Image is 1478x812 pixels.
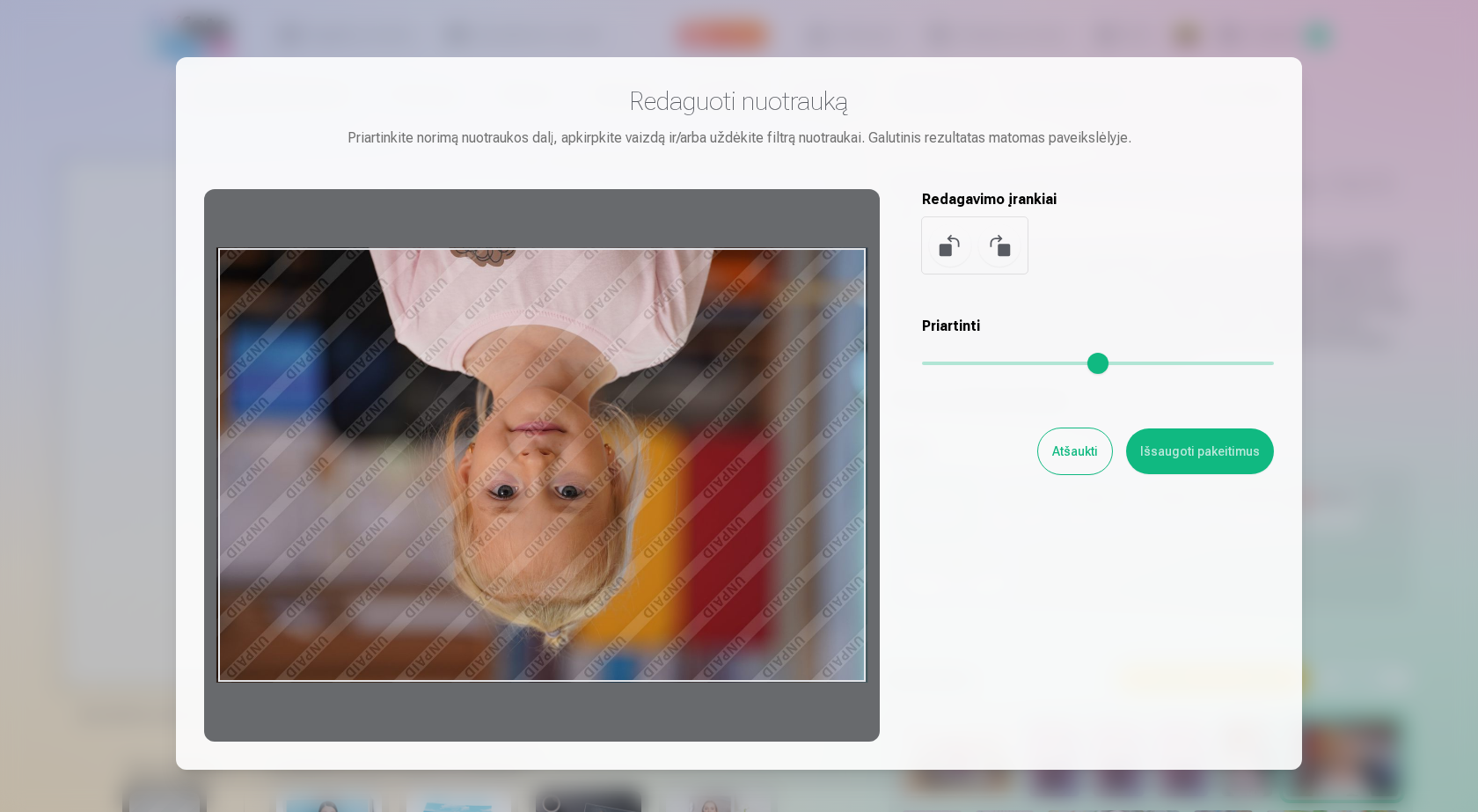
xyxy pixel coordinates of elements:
button: Išsaugoti pakeitimus [1126,428,1274,474]
div: Priartinkite norimą nuotraukos dalį, apkirpkite vaizdą ir/arba uždėkite filtrą nuotraukai. Galuti... [204,128,1274,149]
button: Atšaukti [1038,428,1112,474]
h5: Priartinti [922,316,1274,337]
h3: Redaguoti nuotrauką [204,85,1274,117]
h5: Redagavimo įrankiai [922,189,1274,210]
